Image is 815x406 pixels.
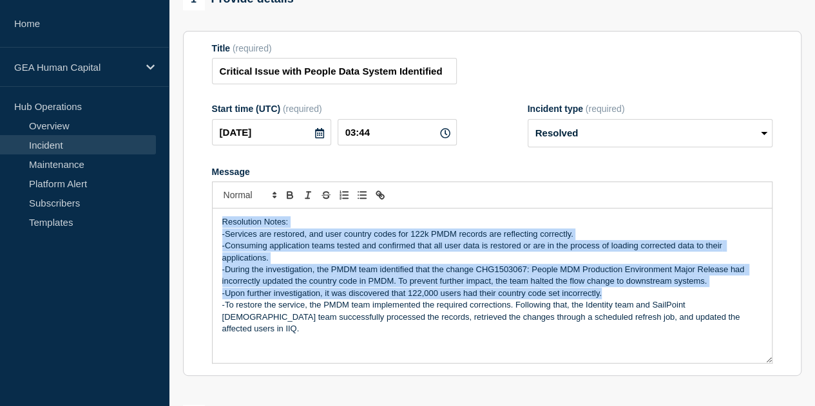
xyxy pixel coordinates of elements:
[283,104,322,114] span: (required)
[335,187,353,203] button: Toggle ordered list
[14,62,138,73] p: GEA Human Capital
[212,58,457,84] input: Title
[222,299,762,335] p: -To restore the service, the PMDM team implemented the required corrections. Following that, the ...
[212,167,772,177] div: Message
[371,187,389,203] button: Toggle link
[222,288,762,299] p: -Upon further investigation, it was discovered that 122,000 users had their country code set inco...
[299,187,317,203] button: Toggle italic text
[281,187,299,203] button: Toggle bold text
[222,216,762,228] p: Resolution Notes:
[317,187,335,203] button: Toggle strikethrough text
[222,228,762,240] p: -Services are restored, and user country codes for 122k PMDM records are reflecting correctly.
[222,240,762,264] p: -Consuming application teams tested and confirmed that all user data is restored or are in the pr...
[528,104,772,114] div: Incident type
[338,119,457,145] input: HH:MM
[212,119,331,145] input: YYYY-MM-DD
[222,264,762,288] p: -During the investigation, the PMDM team identified that the change CHG1503067: People MDM Produc...
[213,208,772,363] div: Message
[586,104,625,114] span: (required)
[353,187,371,203] button: Toggle bulleted list
[528,119,772,147] select: Incident type
[218,187,281,203] span: Font size
[212,43,457,53] div: Title
[233,43,272,53] span: (required)
[212,104,457,114] div: Start time (UTC)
